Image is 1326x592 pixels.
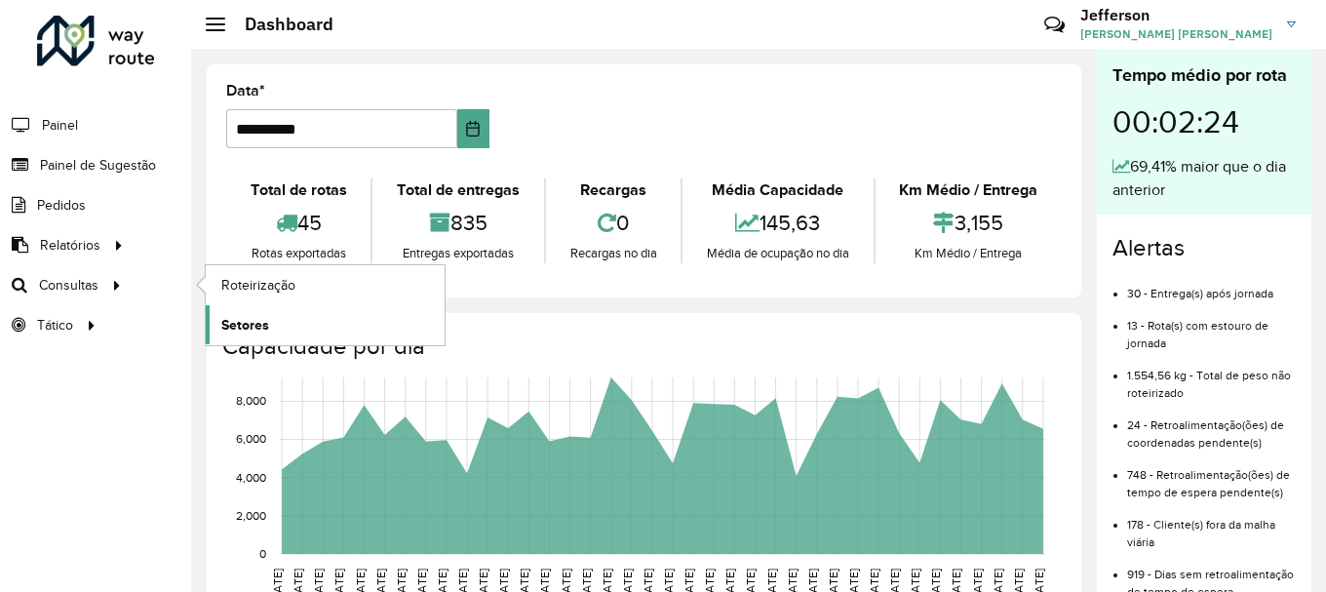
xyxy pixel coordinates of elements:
[226,79,265,102] label: Data
[1127,452,1296,501] li: 748 - Retroalimentação(ões) de tempo de espera pendente(s)
[880,244,1057,263] div: Km Médio / Entrega
[687,178,868,202] div: Média Capacidade
[377,244,538,263] div: Entregas exportadas
[222,333,1062,361] h4: Capacidade por dia
[231,202,366,244] div: 45
[37,195,86,216] span: Pedidos
[1127,270,1296,302] li: 30 - Entrega(s) após jornada
[551,244,676,263] div: Recargas no dia
[236,433,266,446] text: 6,000
[457,109,489,148] button: Choose Date
[236,471,266,484] text: 4,000
[687,244,868,263] div: Média de ocupação no dia
[231,244,366,263] div: Rotas exportadas
[1080,25,1272,43] span: [PERSON_NAME] [PERSON_NAME]
[236,509,266,522] text: 2,000
[1127,302,1296,352] li: 13 - Rota(s) com estouro de jornada
[37,315,73,335] span: Tático
[259,547,266,560] text: 0
[231,178,366,202] div: Total de rotas
[221,315,269,335] span: Setores
[206,305,445,344] a: Setores
[39,275,98,296] span: Consultas
[1033,4,1075,46] a: Contato Rápido
[1112,234,1296,262] h4: Alertas
[236,395,266,408] text: 8,000
[40,235,100,256] span: Relatórios
[221,275,295,296] span: Roteirização
[40,155,156,176] span: Painel de Sugestão
[1080,6,1272,24] h3: Jefferson
[1112,155,1296,202] div: 69,41% maior que o dia anterior
[1127,402,1296,452] li: 24 - Retroalimentação(ões) de coordenadas pendente(s)
[551,178,676,202] div: Recargas
[206,265,445,304] a: Roteirização
[225,14,333,35] h2: Dashboard
[1112,62,1296,89] div: Tempo médio por rota
[1127,352,1296,402] li: 1.554,56 kg - Total de peso não roteirizado
[1127,501,1296,551] li: 178 - Cliente(s) fora da malha viária
[880,202,1057,244] div: 3,155
[880,178,1057,202] div: Km Médio / Entrega
[377,178,538,202] div: Total de entregas
[42,115,78,136] span: Painel
[551,202,676,244] div: 0
[687,202,868,244] div: 145,63
[377,202,538,244] div: 835
[1112,89,1296,155] div: 00:02:24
